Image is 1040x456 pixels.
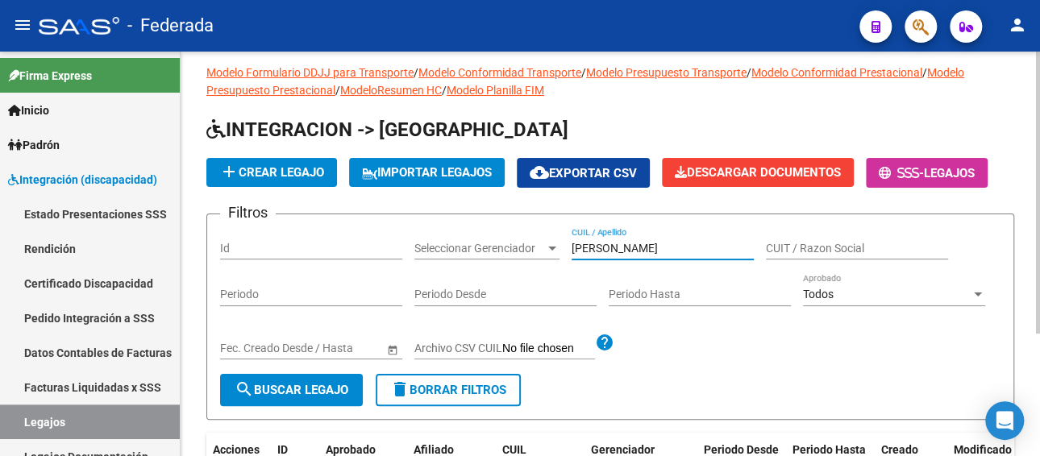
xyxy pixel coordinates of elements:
[792,443,866,456] span: Periodo Hasta
[591,443,655,456] span: Gerenciador
[235,379,254,399] mat-icon: search
[219,162,239,181] mat-icon: add
[8,102,49,119] span: Inicio
[502,443,526,456] span: CUIL
[390,383,506,397] span: Borrar Filtros
[502,342,595,356] input: Archivo CSV CUIL
[675,165,841,180] span: Descargar Documentos
[595,333,614,352] mat-icon: help
[751,66,922,79] a: Modelo Conformidad Prestacional
[220,201,276,224] h3: Filtros
[954,443,1012,456] span: Modificado
[219,165,324,180] span: Crear Legajo
[704,443,779,456] span: Periodo Desde
[924,166,975,180] span: Legajos
[8,171,157,189] span: Integración (discapacidad)
[985,401,1024,440] div: Open Intercom Messenger
[220,342,279,355] input: Fecha inicio
[586,66,747,79] a: Modelo Presupuesto Transporte
[390,379,410,399] mat-icon: delete
[13,15,32,35] mat-icon: menu
[206,118,568,141] span: INTEGRACION -> [GEOGRAPHIC_DATA]
[376,374,521,406] button: Borrar Filtros
[362,165,492,180] span: IMPORTAR LEGAJOS
[277,443,288,456] span: ID
[662,158,854,187] button: Descargar Documentos
[8,67,92,85] span: Firma Express
[447,84,544,97] a: Modelo Planilla FIM
[127,8,214,44] span: - Federada
[293,342,372,355] input: Fecha fin
[414,242,545,255] span: Seleccionar Gerenciador
[530,163,549,182] mat-icon: cloud_download
[206,158,337,187] button: Crear Legajo
[866,158,988,188] button: -Legajos
[517,158,650,188] button: Exportar CSV
[235,383,348,397] span: Buscar Legajo
[881,443,918,456] span: Creado
[803,288,834,301] span: Todos
[414,443,454,456] span: Afiliado
[879,166,924,180] span: -
[220,374,363,406] button: Buscar Legajo
[8,136,60,154] span: Padrón
[418,66,581,79] a: Modelo Conformidad Transporte
[326,443,376,456] span: Aprobado
[384,341,401,358] button: Open calendar
[206,66,414,79] a: Modelo Formulario DDJJ para Transporte
[530,166,637,180] span: Exportar CSV
[1008,15,1027,35] mat-icon: person
[340,84,442,97] a: ModeloResumen HC
[213,443,260,456] span: Acciones
[414,342,502,354] span: Archivo CSV CUIL
[349,158,505,187] button: IMPORTAR LEGAJOS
